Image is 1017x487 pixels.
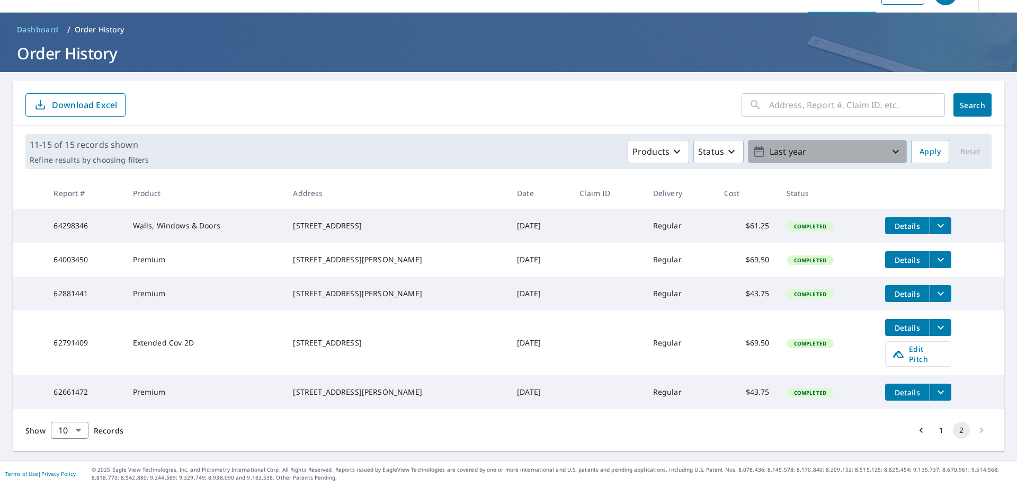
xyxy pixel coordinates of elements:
[885,217,930,234] button: detailsBtn-64298346
[891,289,923,299] span: Details
[885,319,930,336] button: detailsBtn-62791409
[778,178,877,209] th: Status
[508,243,571,277] td: [DATE]
[891,255,923,265] span: Details
[913,422,930,439] button: Go to previous page
[45,311,124,375] td: 62791409
[933,422,950,439] button: Go to page 1
[953,422,970,439] button: page 2
[698,145,724,158] p: Status
[748,140,907,163] button: Last year
[293,338,500,348] div: [STREET_ADDRESS]
[930,217,951,234] button: filesDropdownBtn-64298346
[508,375,571,409] td: [DATE]
[716,311,778,375] td: $69.50
[5,470,38,477] a: Terms of Use
[17,24,59,35] span: Dashboard
[930,251,951,268] button: filesDropdownBtn-64003450
[30,155,149,165] p: Refine results by choosing filters
[124,311,285,375] td: Extended Cov 2D
[5,471,76,477] p: |
[293,288,500,299] div: [STREET_ADDRESS][PERSON_NAME]
[962,100,983,110] span: Search
[953,93,992,117] button: Search
[892,344,944,364] span: Edit Pitch
[75,24,124,35] p: Order History
[911,140,949,163] button: Apply
[693,140,744,163] button: Status
[25,426,46,436] span: Show
[508,311,571,375] td: [DATE]
[45,277,124,311] td: 62881441
[45,209,124,243] td: 64298346
[284,178,508,209] th: Address
[788,223,833,230] span: Completed
[788,256,833,264] span: Completed
[13,21,63,38] a: Dashboard
[645,311,716,375] td: Regular
[645,178,716,209] th: Delivery
[52,99,117,111] p: Download Excel
[920,145,941,158] span: Apply
[645,209,716,243] td: Regular
[885,251,930,268] button: detailsBtn-64003450
[716,243,778,277] td: $69.50
[891,221,923,231] span: Details
[41,470,76,477] a: Privacy Policy
[716,277,778,311] td: $43.75
[885,341,951,367] a: Edit Pitch
[45,243,124,277] td: 64003450
[628,140,689,163] button: Products
[788,290,833,298] span: Completed
[911,422,992,439] nav: pagination navigation
[716,375,778,409] td: $43.75
[124,178,285,209] th: Product
[92,466,1012,482] p: © 2025 Eagle View Technologies, Inc. and Pictometry International Corp. All Rights Reserved. Repo...
[716,178,778,209] th: Cost
[51,415,88,445] div: 10
[788,340,833,347] span: Completed
[508,178,571,209] th: Date
[930,285,951,302] button: filesDropdownBtn-62881441
[67,23,70,36] li: /
[765,143,889,161] p: Last year
[645,277,716,311] td: Regular
[124,277,285,311] td: Premium
[51,422,88,439] div: Show 10 records
[94,426,123,436] span: Records
[293,220,500,231] div: [STREET_ADDRESS]
[45,178,124,209] th: Report #
[891,387,923,397] span: Details
[124,209,285,243] td: Walls, Windows & Doors
[632,145,670,158] p: Products
[788,389,833,396] span: Completed
[13,21,1004,38] nav: breadcrumb
[571,178,644,209] th: Claim ID
[293,254,500,265] div: [STREET_ADDRESS][PERSON_NAME]
[25,93,126,117] button: Download Excel
[885,285,930,302] button: detailsBtn-62881441
[885,384,930,401] button: detailsBtn-62661472
[45,375,124,409] td: 62661472
[508,209,571,243] td: [DATE]
[124,243,285,277] td: Premium
[930,319,951,336] button: filesDropdownBtn-62791409
[645,243,716,277] td: Regular
[645,375,716,409] td: Regular
[930,384,951,401] button: filesDropdownBtn-62661472
[716,209,778,243] td: $61.25
[508,277,571,311] td: [DATE]
[891,323,923,333] span: Details
[13,42,1004,64] h1: Order History
[293,387,500,397] div: [STREET_ADDRESS][PERSON_NAME]
[124,375,285,409] td: Premium
[769,90,945,120] input: Address, Report #, Claim ID, etc.
[30,138,149,151] p: 11-15 of 15 records shown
